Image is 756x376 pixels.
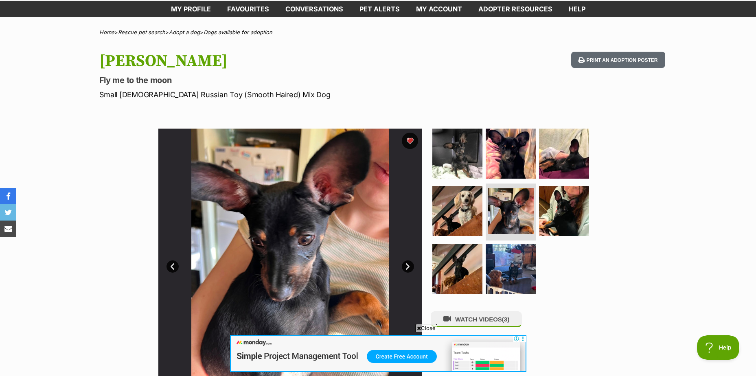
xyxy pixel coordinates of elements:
iframe: Advertisement [230,335,526,372]
a: Home [99,29,114,35]
a: My profile [163,1,219,17]
button: favourite [402,133,418,149]
iframe: Help Scout Beacon - Open [697,335,740,360]
a: Adopter resources [470,1,561,17]
button: WATCH VIDEOS(3) [431,311,522,327]
a: Dogs available for adoption [204,29,272,35]
a: Help [561,1,594,17]
img: Photo of Petrie [432,244,482,294]
img: Photo of Petrie [486,244,536,294]
a: Pet alerts [351,1,408,17]
button: Print an adoption poster [571,52,665,68]
img: Photo of Petrie [486,129,536,179]
a: Adopt a dog [169,29,200,35]
a: My account [408,1,470,17]
a: Prev [167,260,179,273]
span: Close [415,324,437,332]
img: Photo of Petrie [539,186,589,236]
a: Favourites [219,1,277,17]
img: Photo of Petrie [432,186,482,236]
img: https://img.kwcdn.com/product/fancy/3491da41-009c-422c-aaa8-65a070a6e503.jpg?imageMogr2/strip/siz... [62,52,122,102]
a: conversations [277,1,351,17]
img: Photo of Petrie [539,129,589,179]
span: (3) [502,316,509,323]
p: Small [DEMOGRAPHIC_DATA] Russian Toy (Smooth Haired) Mix Dog [99,89,444,100]
img: Photo of Petrie [488,188,534,234]
div: > > > [79,29,677,35]
img: Photo of Petrie [432,129,482,179]
a: Rescue pet search [118,29,165,35]
a: Next [402,260,414,273]
p: Fly me to the moon [99,74,444,86]
img: https://img.kwcdn.com/product/fancy/b92dfee1-68a6-4104-8ee6-008cfc21dc42.jpg?imageMogr2/strip/siz... [62,52,122,102]
h1: [PERSON_NAME] [99,52,444,70]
